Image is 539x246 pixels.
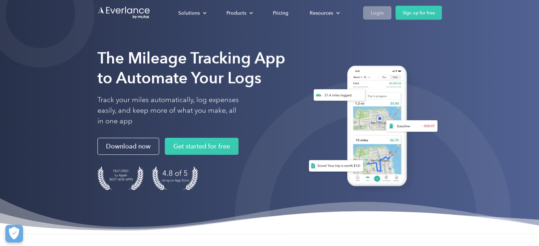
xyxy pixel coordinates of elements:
[97,95,239,126] p: Track your miles automatically, log expenses easily, and keep more of what you make, all in one app
[165,138,238,155] a: Get started for free
[300,60,442,194] img: Everlance, mileage tracker app, expense tracking app
[152,166,198,190] img: 4.9 out of 5 stars on the app store
[226,8,246,17] div: Products
[273,8,288,17] div: Pricing
[371,8,384,17] div: Login
[178,8,200,17] div: Solutions
[266,6,296,19] a: Pricing
[5,225,23,242] button: Cookies Settings
[219,6,259,19] div: Products
[363,6,391,19] a: Login
[395,6,442,20] a: Sign up for free
[171,6,212,19] div: Solutions
[303,6,346,19] div: Resources
[97,48,285,87] strong: The Mileage Tracking App to Automate Your Logs
[97,6,151,19] a: Go to homepage
[97,138,159,155] a: Download now
[97,166,144,190] img: Badge for Featured by Apple Best New Apps
[310,8,333,17] div: Resources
